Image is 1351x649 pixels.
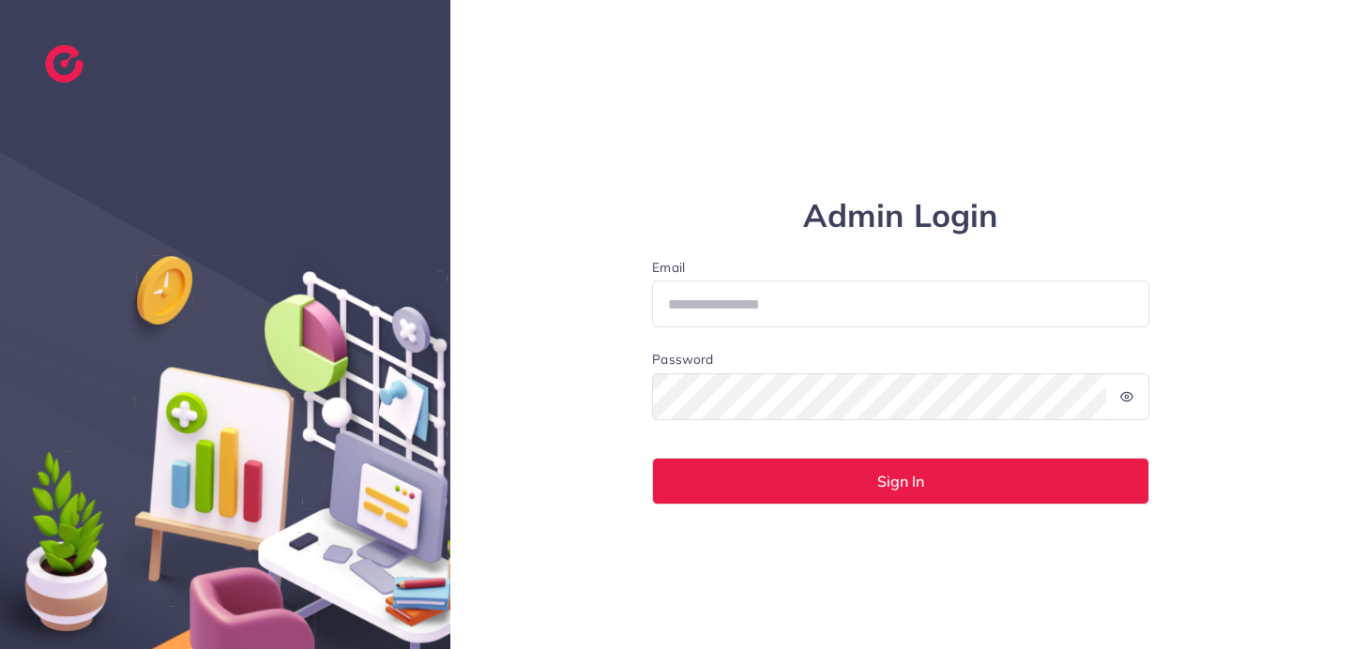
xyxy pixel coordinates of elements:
[45,45,83,83] img: logo
[652,458,1149,505] button: Sign In
[652,197,1149,235] h1: Admin Login
[877,474,924,489] span: Sign In
[652,258,1149,277] label: Email
[652,350,713,369] label: Password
